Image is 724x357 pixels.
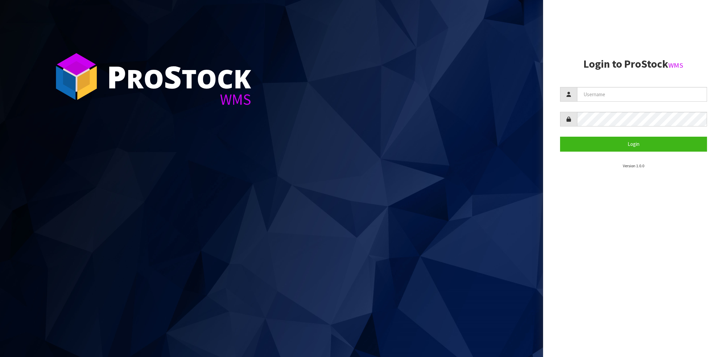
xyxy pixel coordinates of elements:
button: Login [560,137,707,151]
div: WMS [107,92,251,107]
small: Version 1.0.0 [623,163,644,168]
div: ro tock [107,61,251,92]
span: P [107,56,126,97]
span: S [164,56,182,97]
img: ProStock Cube [51,51,102,102]
input: Username [577,87,707,102]
h2: Login to ProStock [560,58,707,70]
small: WMS [668,61,683,70]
